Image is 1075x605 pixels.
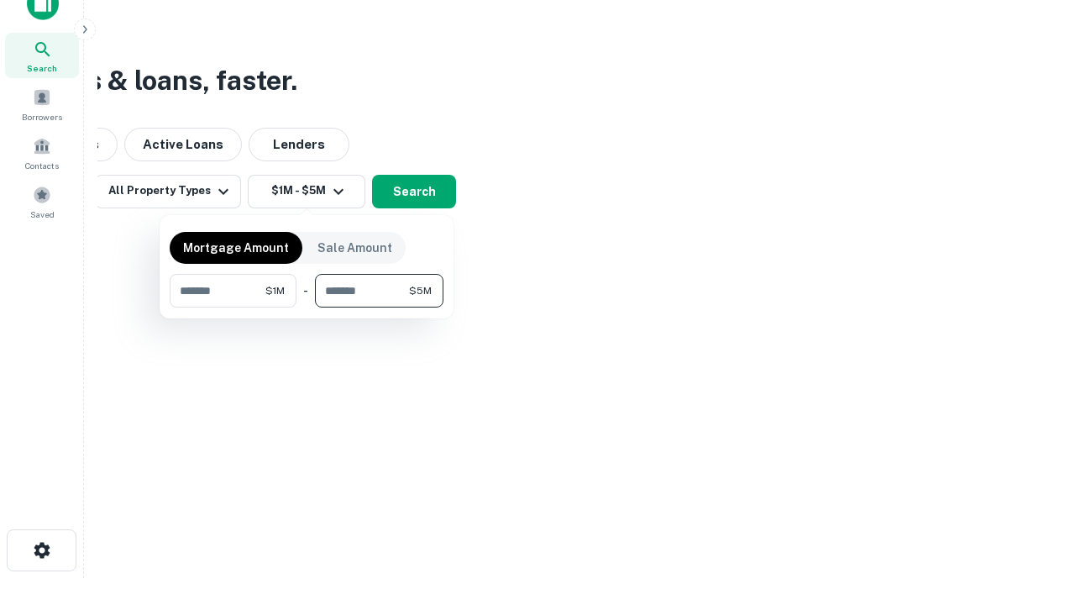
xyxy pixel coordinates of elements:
[991,471,1075,551] iframe: Chat Widget
[409,283,432,298] span: $5M
[303,274,308,308] div: -
[265,283,285,298] span: $1M
[183,239,289,257] p: Mortgage Amount
[317,239,392,257] p: Sale Amount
